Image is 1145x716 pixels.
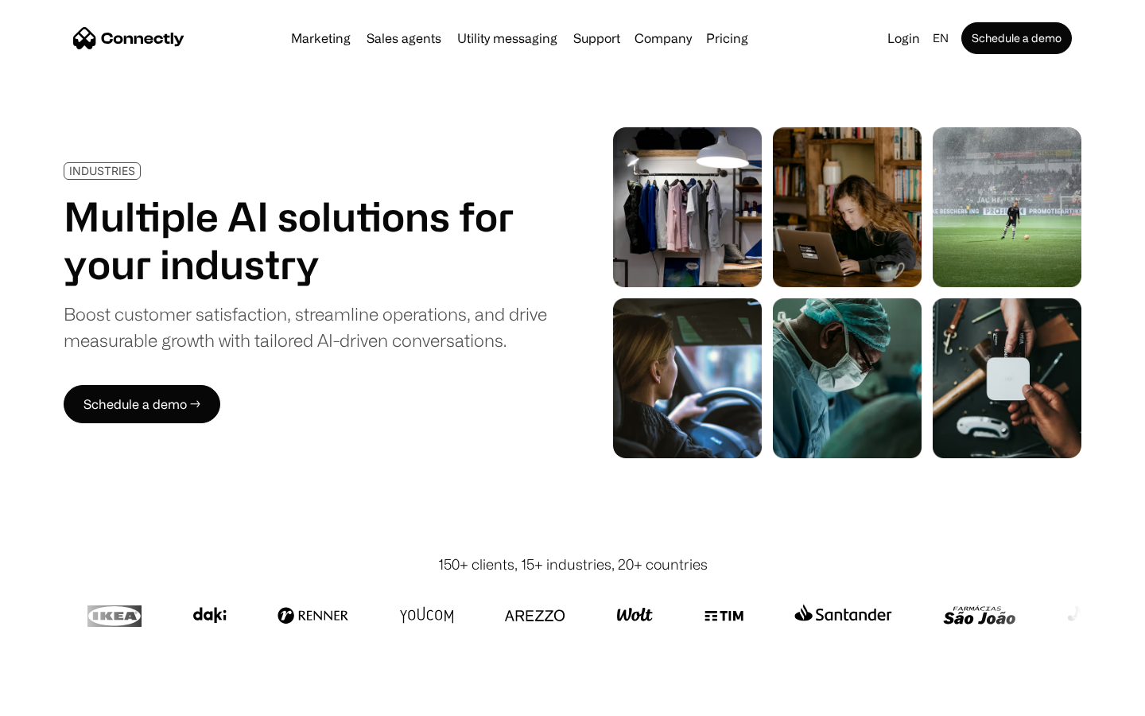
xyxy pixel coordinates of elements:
a: Support [567,32,627,45]
div: Boost customer satisfaction, streamline operations, and drive measurable growth with tailored AI-... [64,301,547,353]
div: 150+ clients, 15+ industries, 20+ countries [438,554,708,575]
div: INDUSTRIES [69,165,135,177]
a: home [73,26,184,50]
ul: Language list [32,688,95,710]
div: Company [630,27,697,49]
a: Utility messaging [451,32,564,45]
div: en [926,27,958,49]
a: Login [881,27,926,49]
a: Sales agents [360,32,448,45]
h1: Multiple AI solutions for your industry [64,193,547,288]
div: Company [635,27,692,49]
a: Schedule a demo [961,22,1072,54]
div: en [933,27,949,49]
a: Schedule a demo → [64,385,220,423]
a: Marketing [285,32,357,45]
aside: Language selected: English [16,687,95,710]
a: Pricing [700,32,755,45]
